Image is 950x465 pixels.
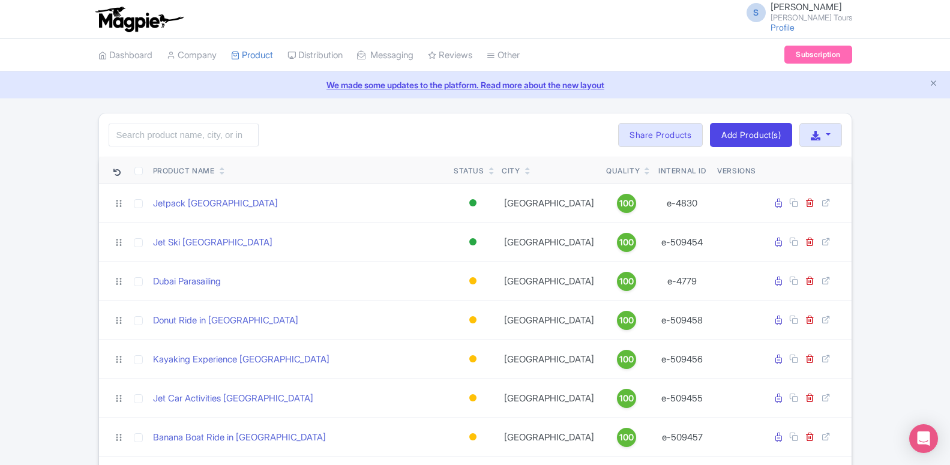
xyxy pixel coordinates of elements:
input: Search product name, city, or interal id [109,124,259,146]
a: Product [231,39,273,72]
small: [PERSON_NAME] Tours [771,14,852,22]
a: 100 [606,389,647,408]
a: S [PERSON_NAME] [PERSON_NAME] Tours [739,2,852,22]
button: Close announcement [929,77,938,91]
th: Internal ID [652,157,713,184]
img: logo-ab69f6fb50320c5b225c76a69d11143b.png [92,6,185,32]
a: Jetpack [GEOGRAPHIC_DATA] [153,197,278,211]
div: Building [467,389,479,407]
span: 100 [619,314,634,327]
a: Jet Car Activities [GEOGRAPHIC_DATA] [153,392,313,406]
span: [PERSON_NAME] [771,1,842,13]
div: Open Intercom Messenger [909,424,938,453]
div: Status [454,166,484,176]
a: 100 [606,350,647,369]
a: 100 [606,272,647,291]
td: e-509455 [652,379,713,418]
a: Kayaking Experience [GEOGRAPHIC_DATA] [153,353,329,367]
span: S [747,3,766,22]
a: Profile [771,22,795,32]
td: [GEOGRAPHIC_DATA] [497,418,601,457]
span: 100 [619,392,634,405]
span: 100 [619,431,634,444]
span: 100 [619,275,634,288]
td: e-509454 [652,223,713,262]
a: Company [167,39,217,72]
a: 100 [606,428,647,447]
div: Quality [606,166,640,176]
td: e-509458 [652,301,713,340]
div: Building [467,350,479,368]
a: Dubai Parasailing [153,275,221,289]
span: 100 [619,197,634,210]
a: Banana Boat Ride in [GEOGRAPHIC_DATA] [153,431,326,445]
td: e-4779 [652,262,713,301]
div: Building [467,428,479,446]
a: 100 [606,233,647,252]
div: City [502,166,520,176]
div: Active [467,233,479,251]
a: Reviews [428,39,472,72]
td: [GEOGRAPHIC_DATA] [497,340,601,379]
a: Dashboard [98,39,152,72]
span: 100 [619,236,634,249]
td: e-509457 [652,418,713,457]
a: We made some updates to the platform. Read more about the new layout [7,79,943,91]
div: Building [467,311,479,329]
td: e-509456 [652,340,713,379]
a: Share Products [618,123,703,147]
a: Messaging [357,39,413,72]
a: Subscription [784,46,852,64]
td: [GEOGRAPHIC_DATA] [497,262,601,301]
td: [GEOGRAPHIC_DATA] [497,301,601,340]
a: 100 [606,194,647,213]
th: Versions [712,157,761,184]
a: Other [487,39,520,72]
td: e-4830 [652,184,713,223]
a: Add Product(s) [710,123,792,147]
span: 100 [619,353,634,366]
div: Product Name [153,166,215,176]
div: Active [467,194,479,212]
a: 100 [606,311,647,330]
div: Building [467,272,479,290]
a: Donut Ride in [GEOGRAPHIC_DATA] [153,314,298,328]
td: [GEOGRAPHIC_DATA] [497,223,601,262]
a: Distribution [287,39,343,72]
a: Jet Ski [GEOGRAPHIC_DATA] [153,236,272,250]
td: [GEOGRAPHIC_DATA] [497,379,601,418]
td: [GEOGRAPHIC_DATA] [497,184,601,223]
